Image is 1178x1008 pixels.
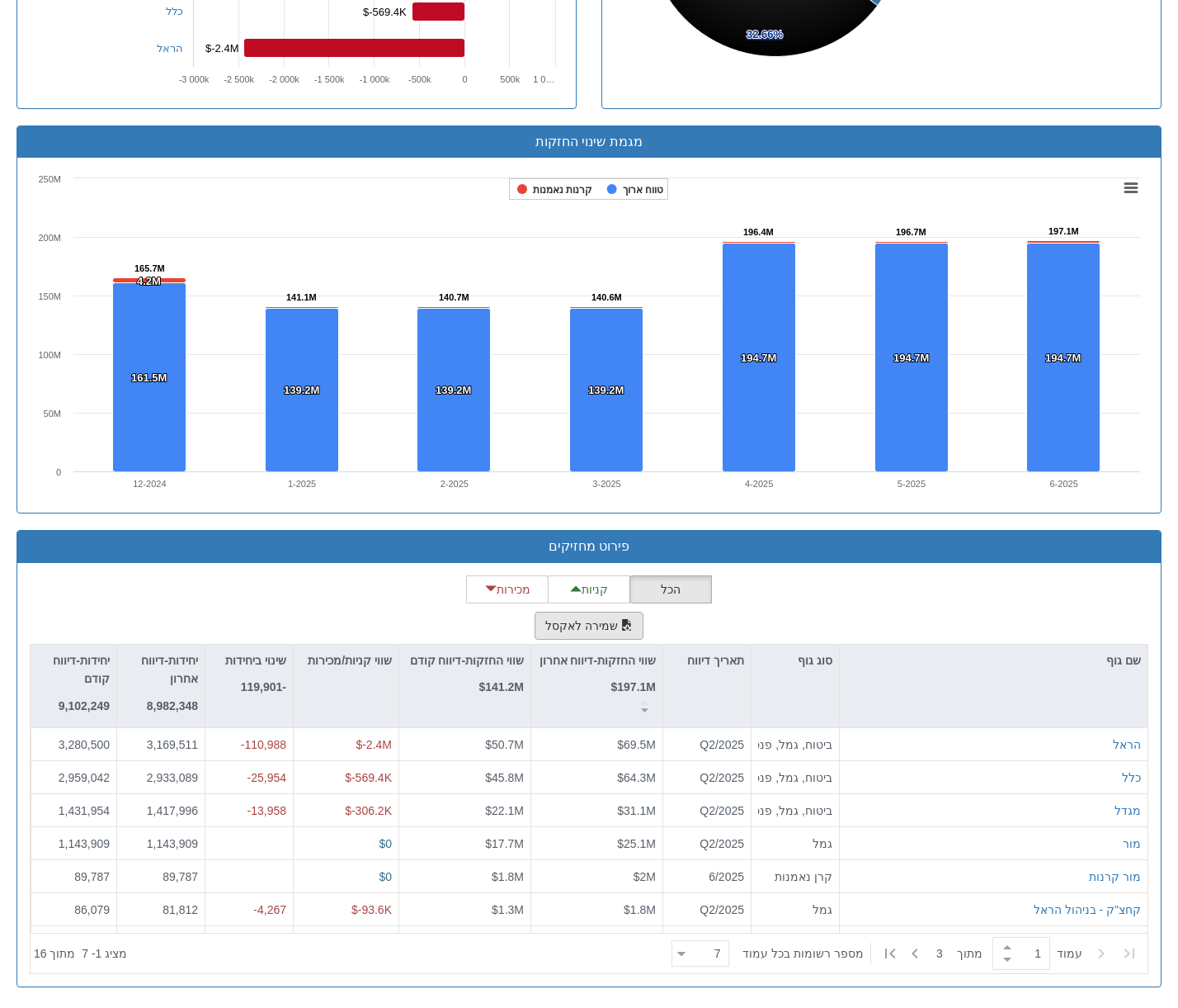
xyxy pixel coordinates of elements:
p: שינוי ביחידות [225,651,286,670]
tspan: 139.2M [284,384,319,396]
span: $1.3M [492,903,524,916]
span: $31.1M [617,804,656,817]
span: $69.5M [617,738,656,751]
div: 86,079 [38,902,110,918]
tspan: -2 500k [224,74,254,84]
div: ביטוח, גמל, פנסיה [758,736,832,753]
button: קחצ"ק - בניהול הראל [1034,902,1141,918]
p: יחידות-דיווח קודם [37,651,110,689]
span: $1.8M [624,903,656,916]
tspan: 197.1M [1048,226,1079,236]
tspan: 161.5M [131,371,167,384]
div: ‏מציג 1 - 7 ‏ מתוך 16 [34,935,127,972]
strong: $197.1M [611,680,656,693]
div: קרן נאמנות [758,868,832,885]
div: 1,431,954 [38,802,110,819]
div: Q2/2025 [670,802,744,819]
text: 150M [38,291,61,301]
div: שם גוף [840,645,1147,676]
p: שווי החזקות-דיווח אחרון [540,651,656,670]
div: תאריך דיווח [663,645,751,695]
strong: -119,901 [241,680,286,693]
div: -13,958 [212,802,286,819]
div: Q2/2025 [670,769,744,786]
button: מור [1123,835,1141,852]
button: כלל [1122,769,1141,786]
tspan: 140.6M [591,292,622,302]
div: 1,417,996 [124,802,198,819]
span: $22.1M [485,804,524,817]
div: ביטוח, גמל, פנסיה [758,769,832,786]
text: 5-2025 [898,479,926,489]
tspan: -1 500k [314,74,345,84]
div: 6/2025 [670,868,744,885]
text: -500k [408,74,431,84]
div: 1,143,909 [124,835,198,852]
span: $1.8M [492,870,524,883]
span: $-2.4M [356,738,392,751]
div: סוג גוף [752,645,839,676]
div: Q2/2025 [670,902,744,918]
div: 89,787 [124,868,198,885]
h3: מגמת שינוי החזקות [30,135,1148,149]
div: 89,787 [38,868,110,885]
tspan: 196.7M [896,227,926,237]
strong: 8,982,348 [147,699,198,712]
div: גמל [758,902,832,918]
span: $2M [634,870,656,883]
div: גמל [758,835,832,852]
strong: $141.2M [479,680,524,693]
button: שמירה לאקסל [535,612,643,640]
text: 6-2025 [1050,479,1078,489]
tspan: 139.2M [436,384,471,396]
span: $0 [379,870,392,883]
tspan: 165.7M [134,263,165,273]
span: $-93.6K [351,903,392,916]
text: 1-2025 [288,479,316,489]
text: 12-2024 [133,479,166,489]
div: -25,954 [212,769,286,786]
div: 2,959,042 [38,769,110,786]
tspan: 139.2M [588,384,624,396]
span: $-306.2K [345,804,392,817]
span: $45.8M [485,771,524,784]
div: שווי קניות/מכירות [294,645,398,695]
text: 50M [44,409,61,419]
span: $17.7M [485,837,524,850]
button: הכל [629,575,712,603]
div: 2,933,089 [124,769,198,786]
tspan: $-2.4M [205,42,238,54]
text: 0 [56,467,61,477]
div: -4,267 [212,902,286,918]
span: $-569.4K [345,771,392,784]
tspan: 141.1M [286,292,317,302]
button: מור קרנות [1089,868,1141,885]
text: 500k [500,74,520,84]
tspan: 32.66% [747,28,784,40]
p: שווי החזקות-דיווח קודם [410,651,524,670]
text: 2-2025 [441,479,469,489]
span: $64.3M [617,771,656,784]
tspan: 194.7M [893,352,929,364]
tspan: קרנות נאמנות [533,184,592,196]
tspan: 4.2M [137,275,161,287]
tspan: $-569.4K [363,6,407,18]
div: 1,143,909 [38,835,110,852]
div: ‏ מתוך [665,935,1144,972]
div: מגדל [1114,802,1141,819]
tspan: 196.4M [743,227,774,237]
tspan: 194.7M [741,352,776,364]
text: 4-2025 [745,479,773,489]
div: 3,280,500 [38,736,110,753]
span: ‏עמוד [1057,945,1082,962]
div: ביטוח, גמל, פנסיה [758,802,832,819]
text: 200M [38,233,61,243]
button: מכירות [466,575,549,603]
text: 100M [38,350,61,360]
span: ‏מספר רשומות בכל עמוד [742,945,864,962]
button: הראל [1113,736,1141,753]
